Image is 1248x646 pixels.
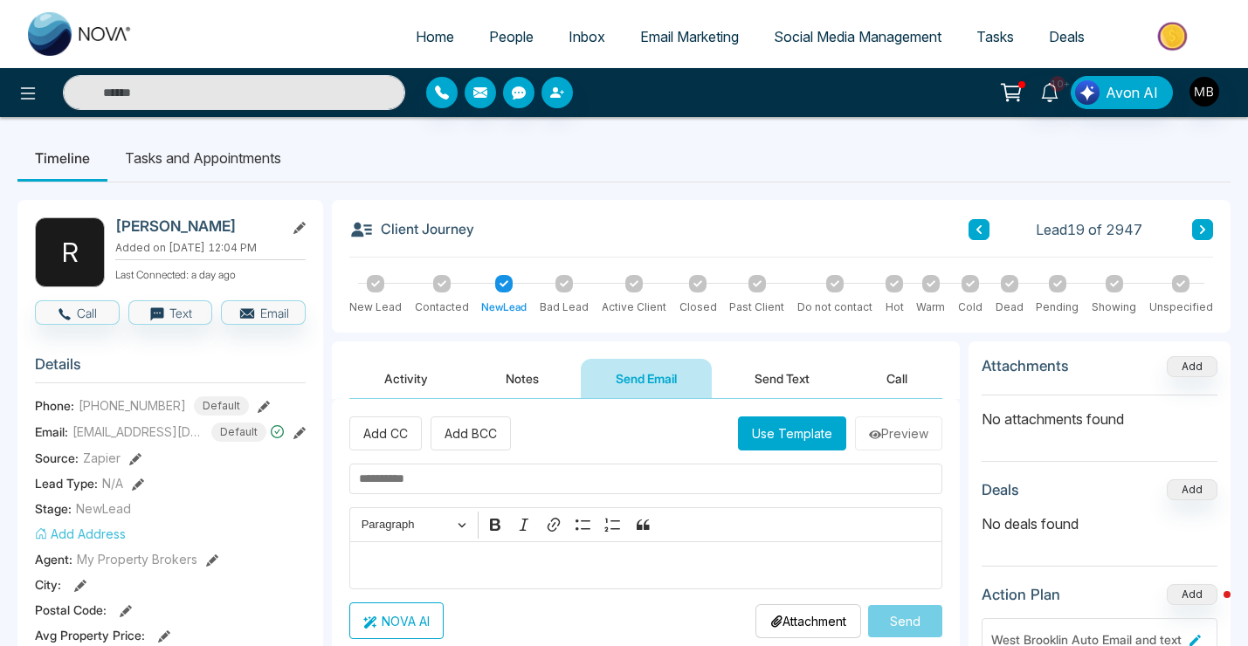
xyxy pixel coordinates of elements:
[1049,28,1085,45] span: Deals
[431,416,511,450] button: Add BCC
[540,299,589,315] div: Bad Lead
[35,449,79,467] span: Source:
[349,416,422,450] button: Add CC
[982,481,1019,498] h3: Deals
[83,449,121,467] span: Zapier
[35,217,105,287] div: R
[1167,584,1217,605] button: Add
[35,575,61,594] span: City :
[1075,80,1100,105] img: Lead Flow
[107,134,299,182] li: Tasks and Appointments
[35,474,98,492] span: Lead Type:
[976,28,1014,45] span: Tasks
[35,396,74,415] span: Phone:
[349,507,942,541] div: Editor toolbar
[774,28,941,45] span: Social Media Management
[1029,76,1071,107] a: 10+
[76,499,131,518] span: NewLead
[623,20,756,53] a: Email Marketing
[489,28,534,45] span: People
[211,423,266,442] span: Default
[415,299,469,315] div: Contacted
[472,20,551,53] a: People
[551,20,623,53] a: Inbox
[602,299,666,315] div: Active Client
[115,217,278,235] h2: [PERSON_NAME]
[581,359,712,398] button: Send Email
[855,416,942,450] button: Preview
[349,602,444,639] button: NOVA AI
[1071,76,1173,109] button: Avon AI
[35,423,68,441] span: Email:
[982,586,1060,603] h3: Action Plan
[1036,299,1079,315] div: Pending
[1167,358,1217,373] span: Add
[982,357,1069,375] h3: Attachments
[1050,76,1065,92] span: 10+
[982,395,1217,430] p: No attachments found
[35,550,72,568] span: Agent:
[35,499,72,518] span: Stage:
[72,423,203,441] span: [EMAIL_ADDRESS][DOMAIN_NAME]
[35,525,126,543] button: Add Address
[354,512,474,539] button: Paragraph
[958,299,983,315] div: Cold
[194,396,249,416] span: Default
[1036,219,1142,240] span: Lead 19 of 2947
[362,514,452,535] span: Paragraph
[1167,479,1217,500] button: Add
[35,601,107,619] span: Postal Code :
[738,416,846,450] button: Use Template
[886,299,904,315] div: Hot
[916,299,945,315] div: Warm
[1092,299,1136,315] div: Showing
[679,299,717,315] div: Closed
[115,240,306,256] p: Added on [DATE] 12:04 PM
[1106,82,1158,103] span: Avon AI
[17,134,107,182] li: Timeline
[1189,77,1219,107] img: User Avatar
[115,264,306,283] p: Last Connected: a day ago
[481,299,527,315] div: NewLead
[1189,587,1231,629] iframe: Intercom live chat
[770,612,846,630] p: Attachment
[797,299,872,315] div: Do not contact
[349,299,402,315] div: New Lead
[1149,299,1213,315] div: Unspecified
[1031,20,1102,53] a: Deals
[35,300,120,325] button: Call
[471,359,574,398] button: Notes
[349,359,463,398] button: Activity
[756,20,959,53] a: Social Media Management
[28,12,133,56] img: Nova CRM Logo
[868,605,942,637] button: Send
[128,300,213,325] button: Text
[569,28,605,45] span: Inbox
[1167,356,1217,377] button: Add
[720,359,845,398] button: Send Text
[996,299,1024,315] div: Dead
[35,626,145,644] span: Avg Property Price :
[852,359,942,398] button: Call
[1111,17,1238,56] img: Market-place.gif
[416,28,454,45] span: Home
[729,299,784,315] div: Past Client
[221,300,306,325] button: Email
[959,20,1031,53] a: Tasks
[77,550,197,568] span: My Property Brokers
[35,355,306,382] h3: Details
[982,513,1217,534] p: No deals found
[398,20,472,53] a: Home
[640,28,739,45] span: Email Marketing
[349,217,474,242] h3: Client Journey
[349,541,942,589] div: Editor editing area: main
[102,474,123,492] span: N/A
[79,396,186,415] span: [PHONE_NUMBER]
